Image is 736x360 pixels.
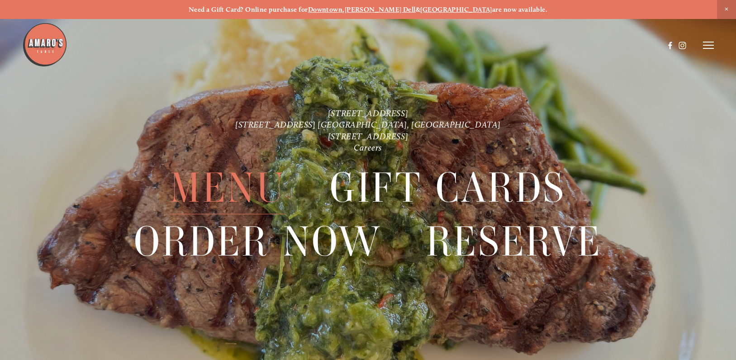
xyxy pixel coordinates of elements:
[330,161,566,213] a: Gift Cards
[328,108,408,118] a: [STREET_ADDRESS]
[134,214,382,268] span: Order Now
[328,131,408,142] a: [STREET_ADDRESS]
[308,5,343,14] a: Downtown
[235,119,501,130] a: [STREET_ADDRESS] [GEOGRAPHIC_DATA], [GEOGRAPHIC_DATA]
[345,5,416,14] a: [PERSON_NAME] Dell
[416,5,420,14] strong: &
[420,5,492,14] a: [GEOGRAPHIC_DATA]
[189,5,308,14] strong: Need a Gift Card? Online purchase for
[170,161,285,214] span: Menu
[426,214,602,267] a: Reserve
[354,142,382,153] a: Careers
[342,5,344,14] strong: ,
[330,161,566,214] span: Gift Cards
[170,161,285,213] a: Menu
[22,22,67,67] img: Amaro's Table
[426,214,602,268] span: Reserve
[134,214,382,267] a: Order Now
[492,5,547,14] strong: are now available.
